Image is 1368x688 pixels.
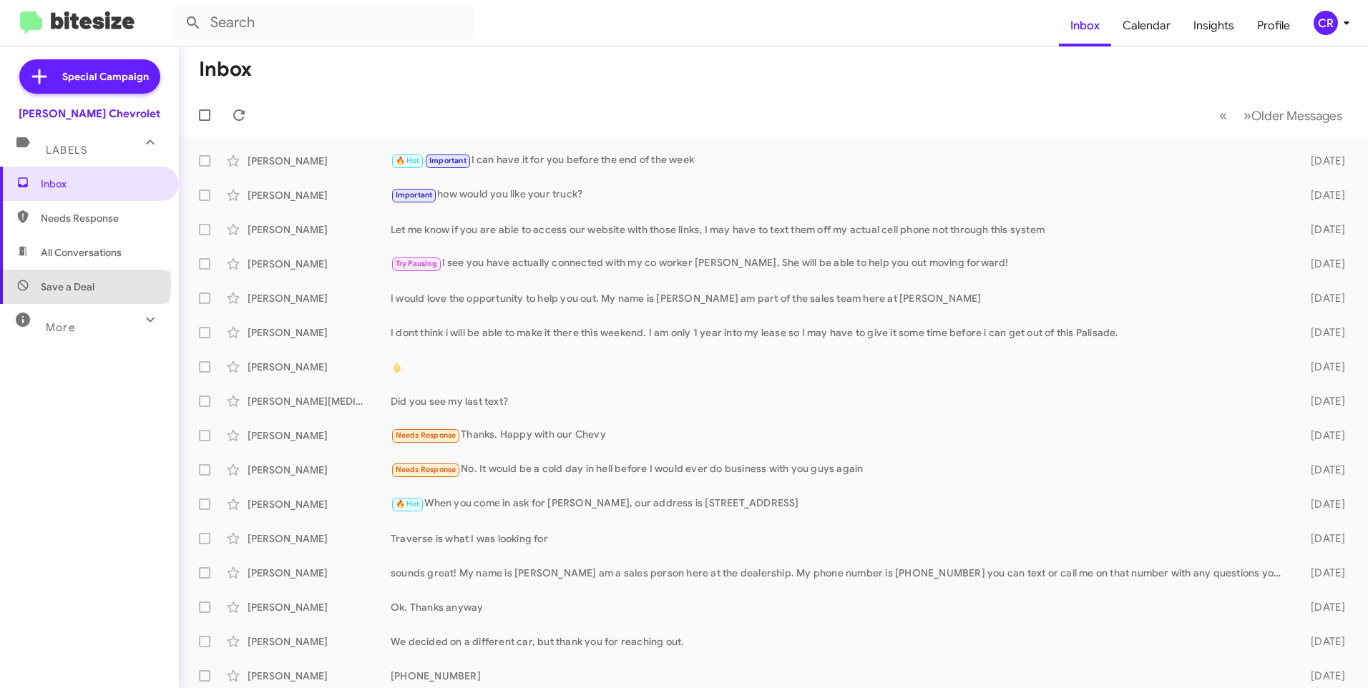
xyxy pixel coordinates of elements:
[248,154,391,168] div: [PERSON_NAME]
[248,257,391,271] div: [PERSON_NAME]
[1288,566,1357,580] div: [DATE]
[1246,5,1301,46] a: Profile
[1235,101,1351,130] button: Next
[1288,394,1357,408] div: [DATE]
[41,245,122,260] span: All Conversations
[396,190,433,200] span: Important
[1288,325,1357,340] div: [DATE]
[1301,11,1352,35] button: CR
[46,321,75,334] span: More
[396,431,456,440] span: Needs Response
[248,634,391,649] div: [PERSON_NAME]
[41,280,94,294] span: Save a Deal
[1251,108,1342,124] span: Older Messages
[1288,222,1357,237] div: [DATE]
[1288,531,1357,546] div: [DATE]
[248,497,391,511] div: [PERSON_NAME]
[391,255,1288,272] div: I see you have actually connected with my co worker [PERSON_NAME], She will be able to help you o...
[1314,11,1338,35] div: CR
[391,222,1288,237] div: Let me know if you are able to access our website with those links, I may have to text them off m...
[1288,154,1357,168] div: [DATE]
[391,360,1288,374] div: 🖕
[391,394,1288,408] div: Did you see my last text?
[391,427,1288,443] div: Thanks. Happy with our Chevy
[1288,497,1357,511] div: [DATE]
[1288,188,1357,202] div: [DATE]
[396,465,456,474] span: Needs Response
[248,291,391,305] div: [PERSON_NAME]
[1288,257,1357,271] div: [DATE]
[1211,101,1236,130] button: Previous
[391,291,1288,305] div: I would love the opportunity to help you out. My name is [PERSON_NAME] am part of the sales team ...
[391,600,1288,614] div: Ok. Thanks anyway
[248,394,391,408] div: [PERSON_NAME][MEDICAL_DATA]
[173,6,474,40] input: Search
[1111,5,1182,46] a: Calendar
[41,177,162,191] span: Inbox
[1182,5,1246,46] a: Insights
[396,259,437,268] span: Try Pausing
[391,152,1288,169] div: I can have it for you before the end of the week
[1288,428,1357,443] div: [DATE]
[1288,291,1357,305] div: [DATE]
[1211,101,1351,130] nav: Page navigation example
[391,187,1288,203] div: how would you like your truck?
[1288,463,1357,477] div: [DATE]
[248,566,391,580] div: [PERSON_NAME]
[248,325,391,340] div: [PERSON_NAME]
[1288,634,1357,649] div: [DATE]
[199,58,252,81] h1: Inbox
[1219,107,1227,124] span: «
[391,566,1288,580] div: sounds great! My name is [PERSON_NAME] am a sales person here at the dealership. My phone number ...
[1288,600,1357,614] div: [DATE]
[248,531,391,546] div: [PERSON_NAME]
[248,428,391,443] div: [PERSON_NAME]
[19,59,160,94] a: Special Campaign
[1288,669,1357,683] div: [DATE]
[248,463,391,477] div: [PERSON_NAME]
[1288,360,1357,374] div: [DATE]
[248,669,391,683] div: [PERSON_NAME]
[391,669,1288,683] div: [PHONE_NUMBER]
[1059,5,1111,46] a: Inbox
[396,156,420,165] span: 🔥 Hot
[248,600,391,614] div: [PERSON_NAME]
[19,107,160,121] div: [PERSON_NAME] Chevrolet
[391,461,1288,478] div: No. It would be a cold day in hell before I would ever do business with you guys again
[62,69,149,84] span: Special Campaign
[391,496,1288,512] div: When you come in ask for [PERSON_NAME], our address is [STREET_ADDRESS]
[46,144,87,157] span: Labels
[248,188,391,202] div: [PERSON_NAME]
[429,156,466,165] span: Important
[41,211,162,225] span: Needs Response
[391,531,1288,546] div: Traverse is what I was looking for
[391,634,1288,649] div: We decided on a different car, but thank you for reaching out.
[248,360,391,374] div: [PERSON_NAME]
[396,499,420,508] span: 🔥 Hot
[248,222,391,237] div: [PERSON_NAME]
[391,325,1288,340] div: I dont think i will be able to make it there this weekend. I am only 1 year into my lease so I ma...
[1244,107,1251,124] span: »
